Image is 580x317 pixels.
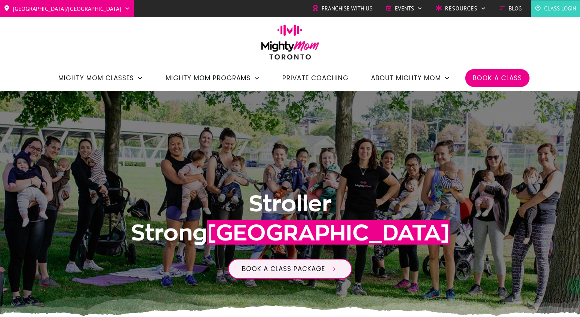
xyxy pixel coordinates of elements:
span: About Mighty Mom [371,72,441,84]
a: Class Login [535,3,576,14]
img: mightymom-logo-toronto [257,24,323,65]
a: Mighty Mom Classes [58,72,143,84]
span: Mighty Mom Classes [58,72,134,84]
a: Franchise with Us [312,3,372,14]
a: Book a class package [228,259,352,279]
span: [GEOGRAPHIC_DATA]/[GEOGRAPHIC_DATA] [13,3,121,15]
a: About Mighty Mom [371,72,450,84]
span: Blog [509,3,522,14]
span: Book a class package [242,264,325,273]
span: Resources [445,3,478,14]
span: Franchise with Us [322,3,372,14]
a: Mighty Mom Programs [166,72,260,84]
span: Class Login [544,3,576,14]
span: Events [395,3,414,14]
a: Events [386,3,423,14]
span: [GEOGRAPHIC_DATA] [207,220,449,245]
h1: Stroller Strong [89,189,492,247]
a: Book a Class [473,72,522,84]
span: Mighty Mom Programs [166,72,251,84]
a: Resources [436,3,486,14]
a: [GEOGRAPHIC_DATA]/[GEOGRAPHIC_DATA] [4,3,130,15]
a: Private Coaching [282,72,349,84]
a: Blog [499,3,522,14]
